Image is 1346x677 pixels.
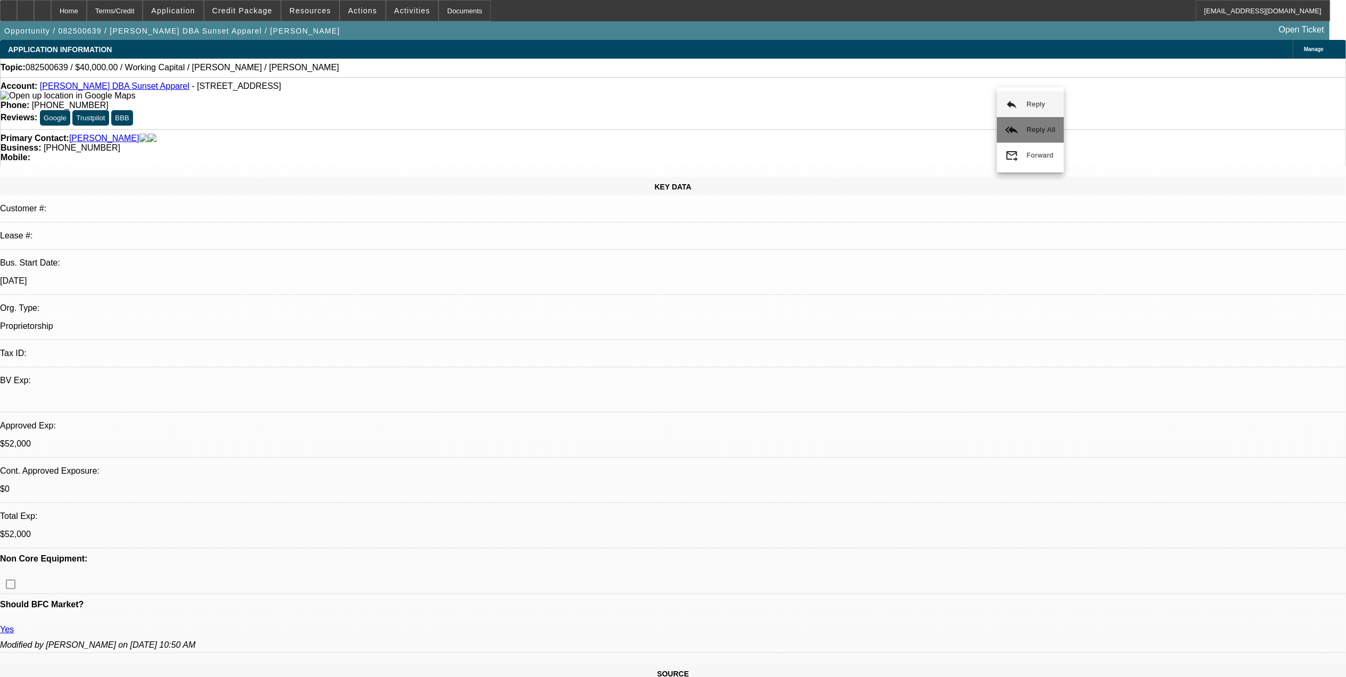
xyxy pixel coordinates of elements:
button: Resources [282,1,339,21]
button: Activities [386,1,439,21]
span: Resources [290,6,331,15]
a: Open Ticket [1275,21,1328,39]
span: [PHONE_NUMBER] [32,101,109,110]
strong: Primary Contact: [1,134,69,143]
a: View Google Maps [1,91,135,100]
span: Opportunity / 082500639 / [PERSON_NAME] DBA Sunset Apparel / [PERSON_NAME] [4,27,340,35]
a: [PERSON_NAME] DBA Sunset Apparel [40,81,189,90]
img: facebook-icon.png [139,134,148,143]
span: [PHONE_NUMBER] [44,143,120,152]
button: Application [143,1,203,21]
mat-icon: forward_to_inbox [1005,149,1018,162]
a: [PERSON_NAME] [69,134,139,143]
span: - [STREET_ADDRESS] [192,81,281,90]
span: Forward [1027,151,1054,159]
span: Reply [1027,100,1045,108]
button: BBB [111,110,133,126]
button: Trustpilot [72,110,109,126]
span: Activities [394,6,431,15]
mat-icon: reply [1005,98,1018,111]
strong: Business: [1,143,41,152]
span: Manage [1304,46,1324,52]
button: Actions [340,1,385,21]
span: KEY DATA [655,183,691,191]
span: Application [151,6,195,15]
strong: Account: [1,81,37,90]
strong: Mobile: [1,153,30,162]
strong: Phone: [1,101,29,110]
button: Google [40,110,70,126]
img: linkedin-icon.png [148,134,156,143]
span: Reply All [1027,126,1055,134]
span: 082500639 / $40,000.00 / Working Capital / [PERSON_NAME] / [PERSON_NAME] [26,63,339,72]
mat-icon: reply_all [1005,123,1018,136]
span: Actions [348,6,377,15]
span: APPLICATION INFORMATION [8,45,112,54]
button: Credit Package [204,1,280,21]
span: Credit Package [212,6,272,15]
img: Open up location in Google Maps [1,91,135,101]
strong: Reviews: [1,113,37,122]
strong: Topic: [1,63,26,72]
